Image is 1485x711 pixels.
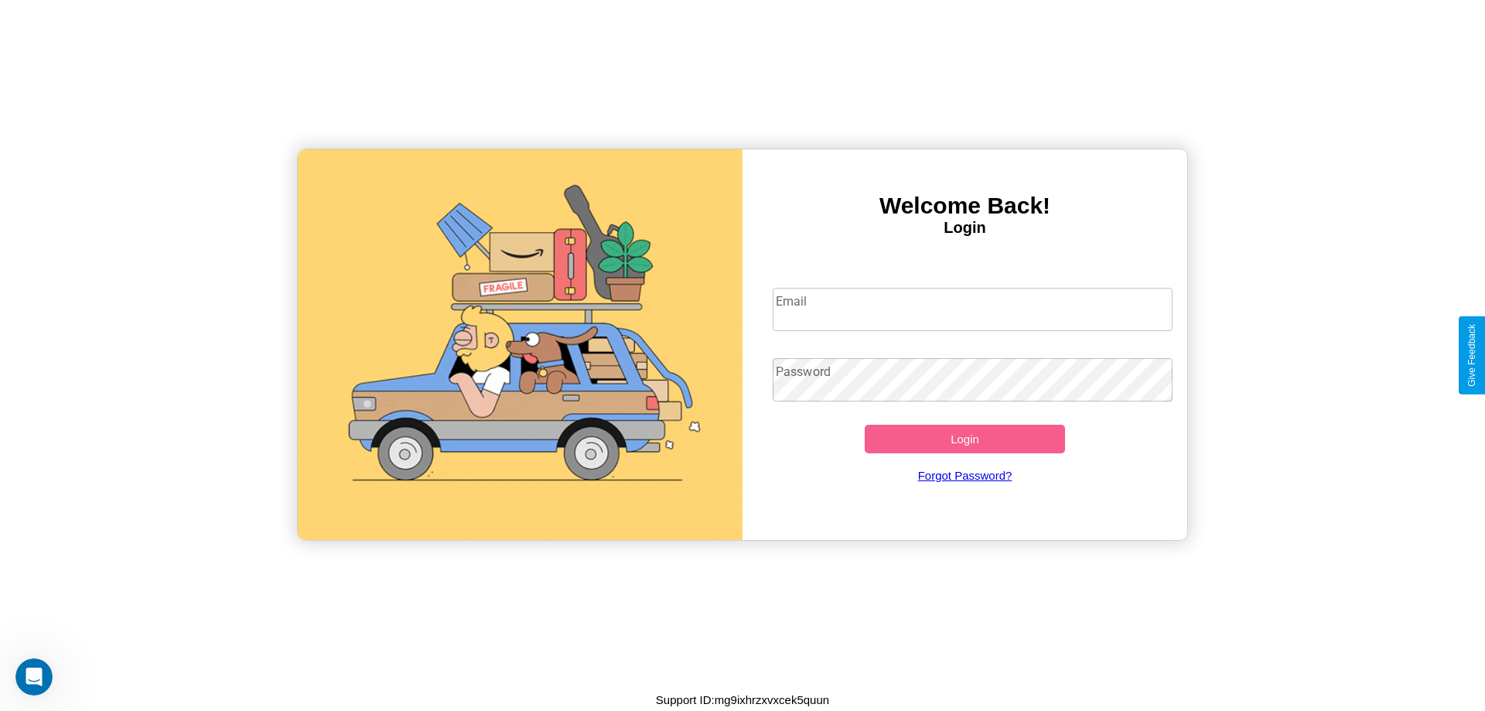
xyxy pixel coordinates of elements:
div: Give Feedback [1466,324,1477,387]
p: Support ID: mg9ixhrzxvxcek5quun [656,689,829,710]
img: gif [298,149,742,540]
h3: Welcome Back! [742,193,1187,219]
iframe: Intercom live chat [15,658,53,696]
h4: Login [742,219,1187,237]
button: Login [865,425,1065,453]
a: Forgot Password? [765,453,1166,497]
